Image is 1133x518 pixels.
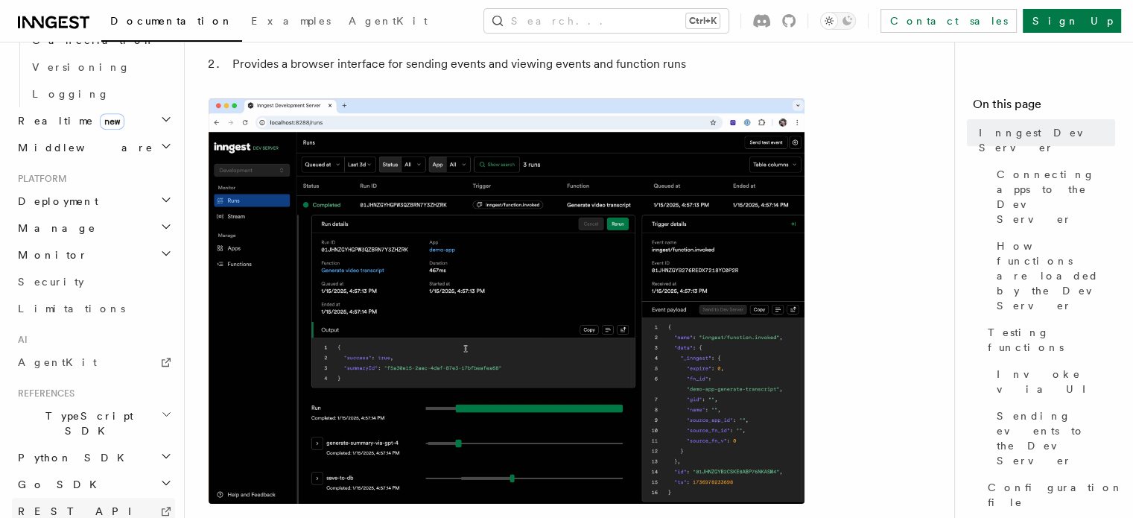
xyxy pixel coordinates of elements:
span: Deployment [12,194,98,209]
span: Python SDK [12,450,133,465]
a: Limitations [12,295,175,322]
span: How functions are loaded by the Dev Server [997,239,1115,313]
span: References [12,388,74,399]
span: Examples [251,15,331,27]
span: Versioning [32,61,130,73]
h4: On this page [973,95,1115,119]
li: Provides a browser interface for sending events and viewing events and function runs [228,54,804,75]
a: Sending events to the Dev Server [991,402,1115,474]
span: TypeScript SDK [12,408,161,438]
button: TypeScript SDK [12,402,175,444]
a: Testing functions [982,319,1115,361]
span: Platform [12,173,67,185]
a: Sign Up [1023,9,1121,33]
a: Invoke via UI [991,361,1115,402]
span: Security [18,276,84,288]
button: Monitor [12,241,175,268]
a: Contact sales [880,9,1017,33]
span: Go SDK [12,477,106,492]
a: How functions are loaded by the Dev Server [991,233,1115,319]
button: Manage [12,215,175,241]
span: AI [12,334,28,346]
span: Realtime [12,113,124,128]
span: Testing functions [988,325,1115,355]
button: Python SDK [12,444,175,471]
span: REST API [18,505,145,517]
span: Monitor [12,247,88,262]
a: Configuration file [982,474,1115,516]
a: Examples [242,4,340,40]
span: Limitations [18,303,125,315]
a: Connecting apps to the Dev Server [991,161,1115,233]
button: Search...Ctrl+K [484,9,729,33]
span: Logging [32,88,110,100]
a: Security [12,268,175,295]
span: Invoke via UI [997,367,1115,397]
span: Configuration file [988,480,1123,510]
span: AgentKit [18,356,97,368]
span: Documentation [110,15,233,27]
span: Inngest Dev Server [979,125,1115,155]
a: Documentation [101,4,242,42]
img: Dev Server Demo [209,98,804,504]
span: Sending events to the Dev Server [997,408,1115,468]
a: AgentKit [12,349,175,376]
a: Inngest Dev Server [973,119,1115,161]
kbd: Ctrl+K [686,13,720,28]
span: new [100,113,124,130]
a: Logging [26,80,175,107]
span: Connecting apps to the Dev Server [997,167,1115,227]
a: AgentKit [340,4,437,40]
a: Versioning [26,54,175,80]
span: Manage [12,221,96,236]
button: Toggle dark mode [820,12,856,30]
button: Middleware [12,134,175,161]
button: Go SDK [12,471,175,498]
span: AgentKit [349,15,428,27]
button: Deployment [12,188,175,215]
button: Realtimenew [12,107,175,134]
span: Middleware [12,140,153,155]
